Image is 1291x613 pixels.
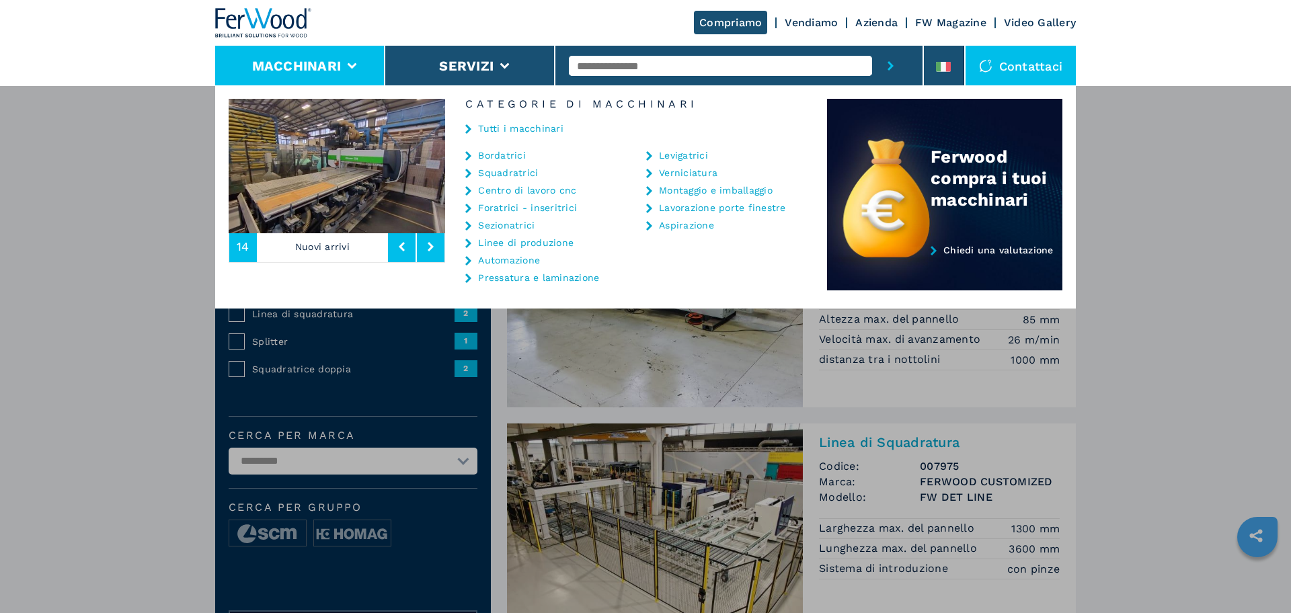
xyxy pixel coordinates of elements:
[1004,16,1076,29] a: Video Gallery
[257,231,389,262] p: Nuovi arrivi
[872,46,909,86] button: submit-button
[252,58,342,74] button: Macchinari
[478,203,577,212] a: Foratrici - inseritrici
[478,238,574,247] a: Linee di produzione
[478,220,535,230] a: Sezionatrici
[785,16,838,29] a: Vendiamo
[659,186,773,195] a: Montaggio e imballaggio
[855,16,898,29] a: Azienda
[659,220,714,230] a: Aspirazione
[478,273,599,282] a: Pressatura e laminazione
[915,16,986,29] a: FW Magazine
[966,46,1077,86] div: Contattaci
[931,146,1062,210] div: Ferwood compra i tuoi macchinari
[827,245,1062,291] a: Chiedi una valutazione
[445,99,662,233] img: image
[439,58,494,74] button: Servizi
[229,99,445,233] img: image
[237,241,249,253] span: 14
[478,151,526,160] a: Bordatrici
[659,151,708,160] a: Levigatrici
[979,59,992,73] img: Contattaci
[215,8,312,38] img: Ferwood
[478,124,563,133] a: Tutti i macchinari
[659,203,786,212] a: Lavorazione porte finestre
[478,186,576,195] a: Centro di lavoro cnc
[478,255,540,265] a: Automazione
[478,168,538,177] a: Squadratrici
[694,11,767,34] a: Compriamo
[659,168,717,177] a: Verniciatura
[445,99,827,110] h6: Categorie di Macchinari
